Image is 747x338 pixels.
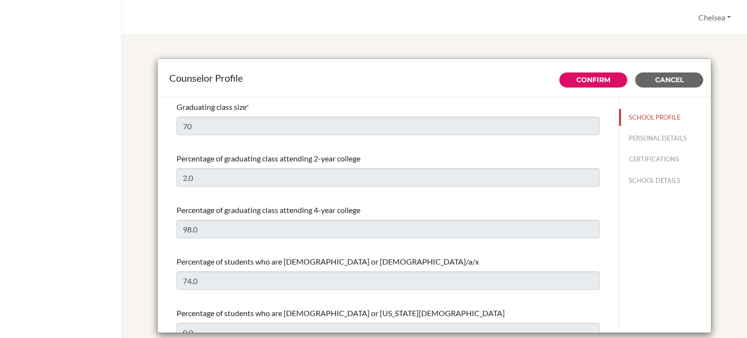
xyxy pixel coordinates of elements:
[177,205,360,214] span: Percentage of graduating class attending 4-year college
[619,151,711,168] button: CERTIFICATIONS
[619,130,711,147] button: PERSONAL DETAILS
[177,308,505,318] span: Percentage of students who are [DEMOGRAPHIC_DATA] or [US_STATE][DEMOGRAPHIC_DATA]
[619,109,711,126] button: SCHOOL PROFILE
[694,8,735,27] button: Chelsea
[619,172,711,189] button: SCHOOL DETAILS
[177,257,479,266] span: Percentage of students who are [DEMOGRAPHIC_DATA] or [DEMOGRAPHIC_DATA]/a/x
[169,71,699,85] div: Counselor Profile
[177,154,360,163] span: Percentage of graduating class attending 2-year college
[177,102,246,111] span: Graduating class size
